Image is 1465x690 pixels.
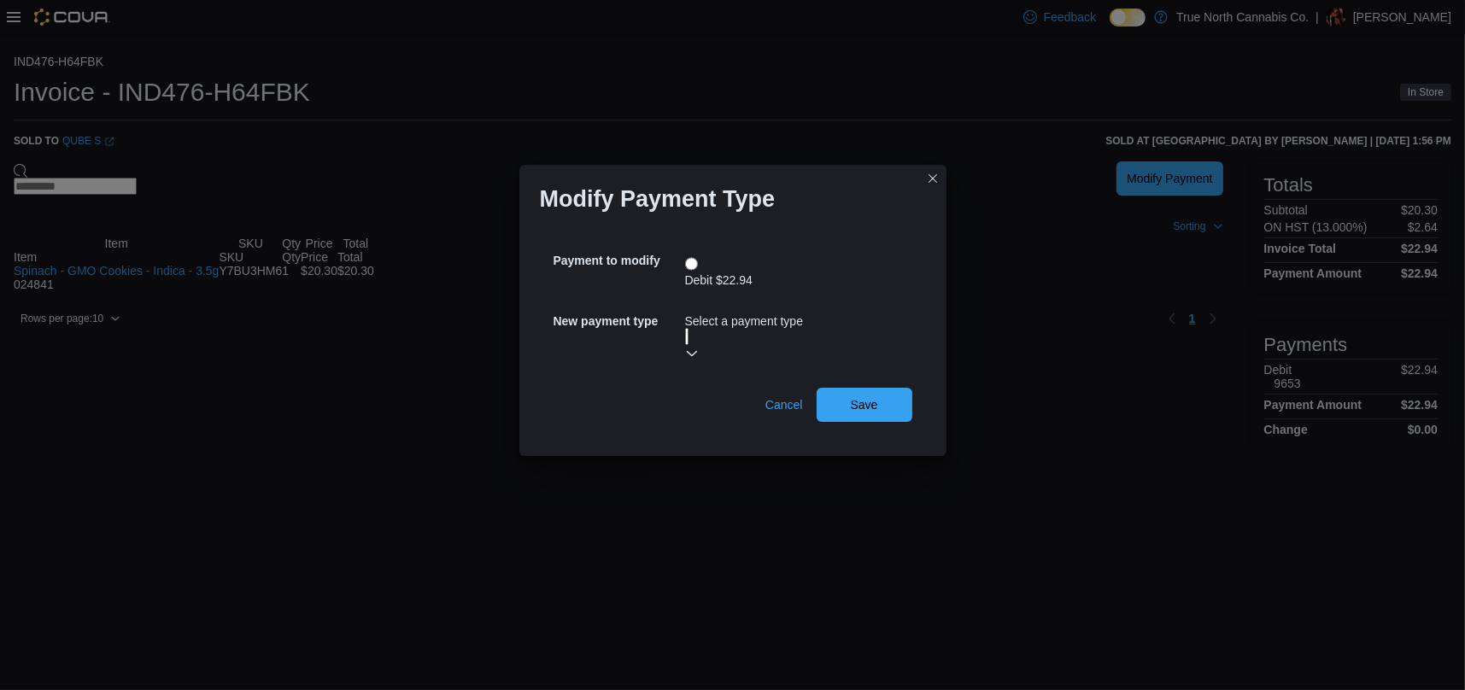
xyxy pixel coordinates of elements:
[888,326,902,340] button: Open list of options
[554,254,682,289] h5: Payment to modify
[554,306,682,340] h5: New payment type
[759,377,810,412] button: Cancel
[923,179,943,200] button: Closes this modal window
[765,386,803,403] span: Cancel
[817,377,912,412] button: Save
[851,386,878,403] span: Save
[685,268,773,289] label: Debit $22.94
[540,196,776,224] h1: Modify Payment Type
[695,323,697,343] input: Accessible screen reader label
